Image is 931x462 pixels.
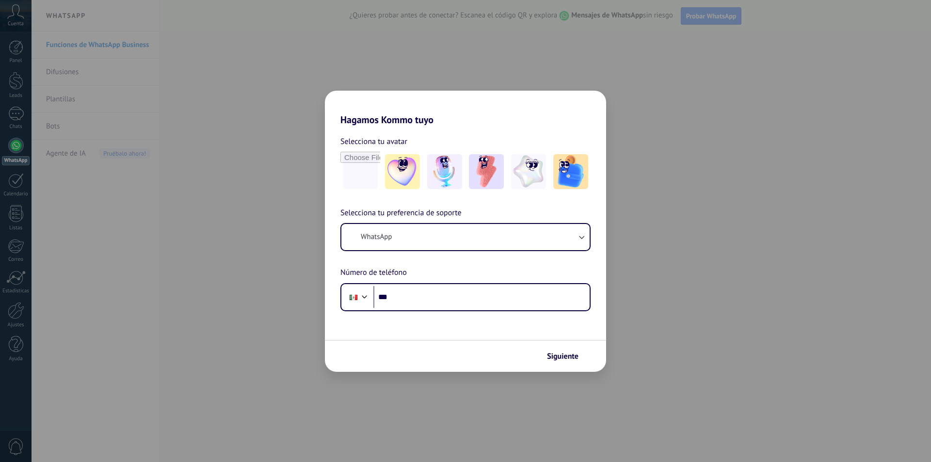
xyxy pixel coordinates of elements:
[469,154,504,189] img: -3.jpeg
[341,224,590,250] button: WhatsApp
[325,91,606,126] h2: Hagamos Kommo tuyo
[344,287,363,307] div: Mexico: + 52
[340,267,407,279] span: Número de teléfono
[340,135,407,148] span: Selecciona tu avatar
[361,232,392,242] span: WhatsApp
[340,207,462,220] span: Selecciona tu preferencia de soporte
[427,154,462,189] img: -2.jpeg
[511,154,546,189] img: -4.jpeg
[385,154,420,189] img: -1.jpeg
[547,353,578,360] span: Siguiente
[543,348,592,365] button: Siguiente
[553,154,588,189] img: -5.jpeg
